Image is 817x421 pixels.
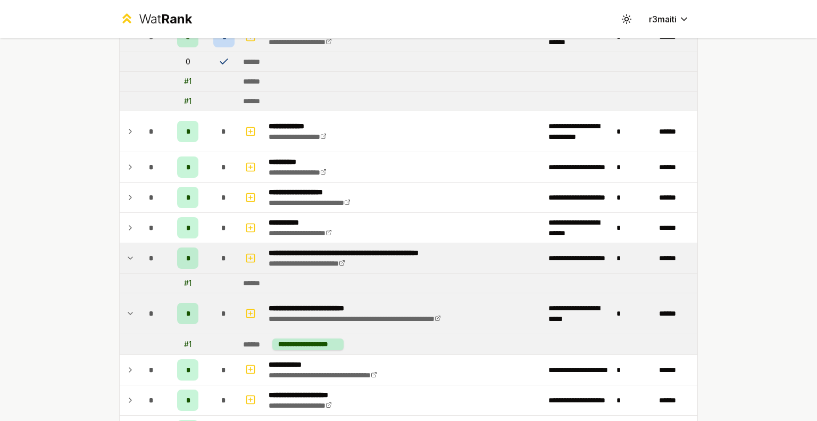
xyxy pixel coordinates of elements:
div: Wat [139,11,192,28]
div: # 1 [184,96,191,106]
button: r3maiti [640,10,698,29]
span: r3maiti [649,13,677,26]
td: 0 [166,52,209,71]
div: # 1 [184,339,191,350]
span: Rank [161,11,192,27]
div: # 1 [184,76,191,87]
a: WatRank [119,11,192,28]
div: # 1 [184,278,191,288]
